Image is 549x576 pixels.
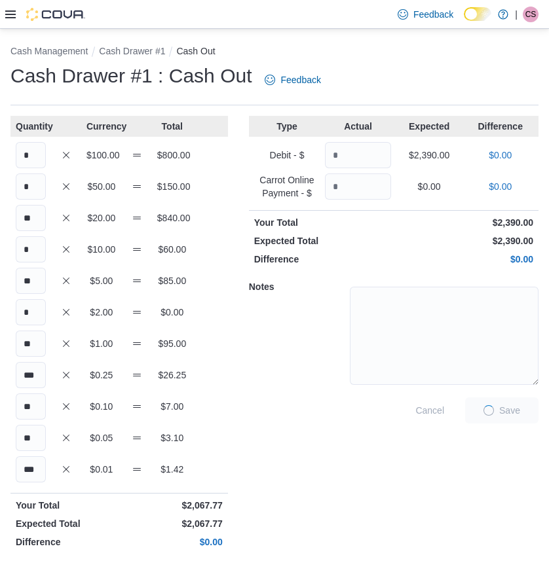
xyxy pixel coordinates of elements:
[16,236,46,262] input: Quantity
[157,180,187,193] p: $150.00
[16,299,46,325] input: Quantity
[157,243,187,256] p: $60.00
[415,404,444,417] span: Cancel
[122,499,223,512] p: $2,067.77
[86,463,117,476] p: $0.01
[396,180,463,193] p: $0.00
[16,393,46,420] input: Quantity
[86,120,117,133] p: Currency
[16,362,46,388] input: Quantity
[396,120,463,133] p: Expected
[157,369,187,382] p: $26.25
[16,535,117,549] p: Difference
[396,149,463,162] p: $2,390.00
[254,120,320,133] p: Type
[410,397,449,423] button: Cancel
[413,8,453,21] span: Feedback
[16,173,46,200] input: Quantity
[122,517,223,530] p: $2,067.77
[16,205,46,231] input: Quantity
[157,211,187,225] p: $840.00
[16,425,46,451] input: Quantity
[467,180,533,193] p: $0.00
[249,274,347,300] h5: Notes
[396,234,533,247] p: $2,390.00
[157,274,187,287] p: $85.00
[396,253,533,266] p: $0.00
[176,46,215,56] button: Cash Out
[523,7,539,22] div: Calvin Stuart
[280,73,320,86] span: Feedback
[325,142,391,168] input: Quantity
[16,120,46,133] p: Quantity
[259,67,326,93] a: Feedback
[325,120,391,133] p: Actual
[499,404,520,417] span: Save
[157,149,187,162] p: $800.00
[10,46,88,56] button: Cash Management
[525,7,537,22] span: CS
[122,535,223,549] p: $0.00
[86,306,117,319] p: $2.00
[10,45,539,60] nav: An example of EuiBreadcrumbs
[16,268,46,294] input: Quantity
[483,405,495,417] span: Loading
[254,216,391,229] p: Your Total
[467,120,533,133] p: Difference
[254,149,320,162] p: Debit - $
[86,369,117,382] p: $0.25
[16,331,46,357] input: Quantity
[99,46,165,56] button: Cash Drawer #1
[16,499,117,512] p: Your Total
[157,400,187,413] p: $7.00
[157,306,187,319] p: $0.00
[86,431,117,444] p: $0.05
[26,8,85,21] img: Cova
[325,173,391,200] input: Quantity
[465,397,539,423] button: LoadingSave
[157,337,187,350] p: $95.00
[157,431,187,444] p: $3.10
[16,456,46,482] input: Quantity
[157,463,187,476] p: $1.42
[86,400,117,413] p: $0.10
[86,337,117,350] p: $1.00
[254,253,391,266] p: Difference
[10,63,252,89] h1: Cash Drawer #1 : Cash Out
[86,243,117,256] p: $10.00
[86,180,117,193] p: $50.00
[467,149,533,162] p: $0.00
[86,149,117,162] p: $100.00
[16,517,117,530] p: Expected Total
[396,216,533,229] p: $2,390.00
[86,274,117,287] p: $5.00
[254,173,320,200] p: Carrot Online Payment - $
[515,7,518,22] p: |
[157,120,187,133] p: Total
[392,1,459,27] a: Feedback
[86,211,117,225] p: $20.00
[464,7,491,21] input: Dark Mode
[254,234,391,247] p: Expected Total
[16,142,46,168] input: Quantity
